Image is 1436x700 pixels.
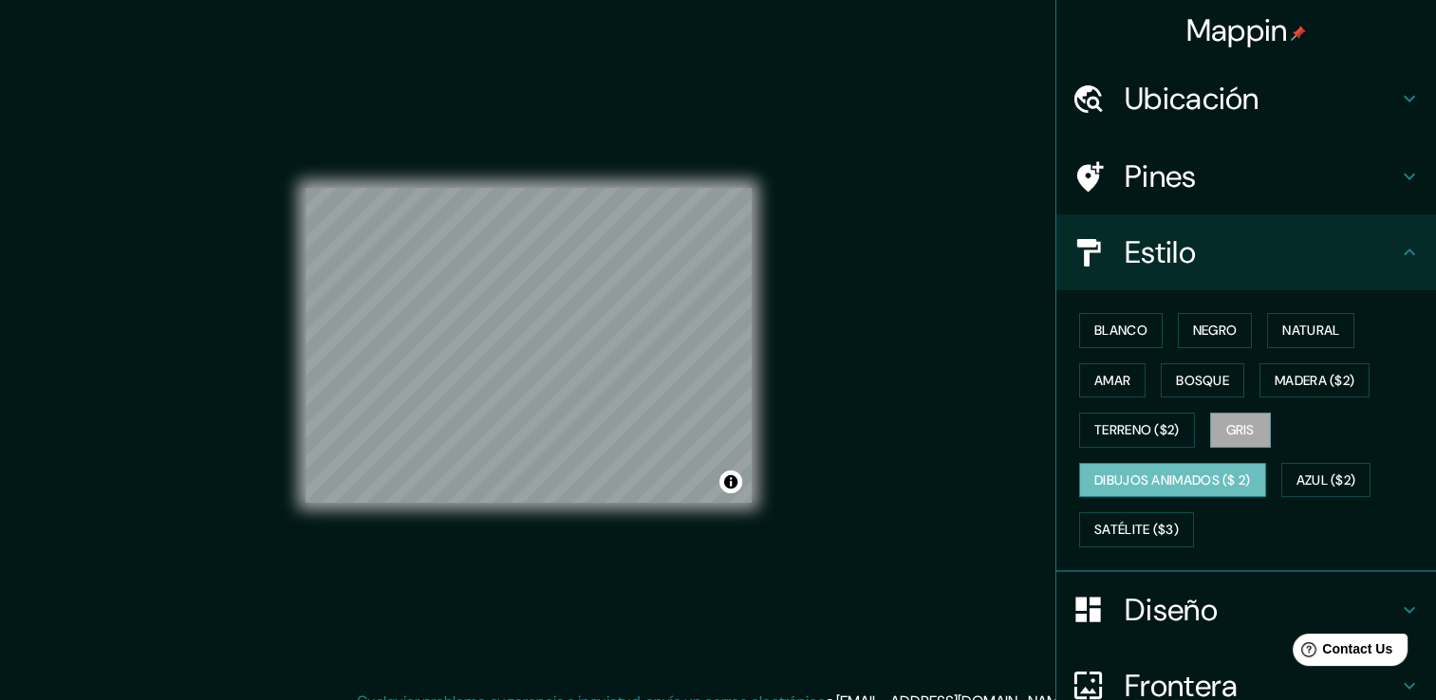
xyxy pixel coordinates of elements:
[1056,572,1436,648] div: Diseño
[1267,626,1415,679] iframe: Help widget launcher
[1193,319,1238,342] font: Negro
[1056,61,1436,137] div: Ubicación
[1275,369,1354,393] font: Madera ($2)
[1281,463,1371,498] button: Azul ($2)
[306,188,752,503] canvas: Mapa
[1079,413,1195,448] button: Terreno ($2)
[1079,363,1146,398] button: Amar
[1296,469,1356,492] font: Azul ($2)
[1094,319,1147,342] font: Blanco
[1291,26,1306,41] img: pin-icon.png
[1125,80,1398,118] h4: Ubicación
[1226,418,1255,442] font: Gris
[1056,138,1436,214] div: Pines
[1056,214,1436,290] div: Estilo
[1094,418,1180,442] font: Terreno ($2)
[1079,512,1194,547] button: Satélite ($3)
[1176,369,1229,393] font: Bosque
[1282,319,1339,342] font: Natural
[1094,518,1179,542] font: Satélite ($3)
[1267,313,1354,348] button: Natural
[1079,463,1266,498] button: Dibujos animados ($ 2)
[1259,363,1370,398] button: Madera ($2)
[1210,413,1271,448] button: Gris
[1079,313,1163,348] button: Blanco
[1094,469,1251,492] font: Dibujos animados ($ 2)
[719,470,742,493] button: Alternar atribución
[1125,591,1398,629] h4: Diseño
[1186,10,1288,50] font: Mappin
[1161,363,1244,398] button: Bosque
[1125,157,1398,195] h4: Pines
[1094,369,1130,393] font: Amar
[1178,313,1253,348] button: Negro
[1125,233,1398,271] h4: Estilo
